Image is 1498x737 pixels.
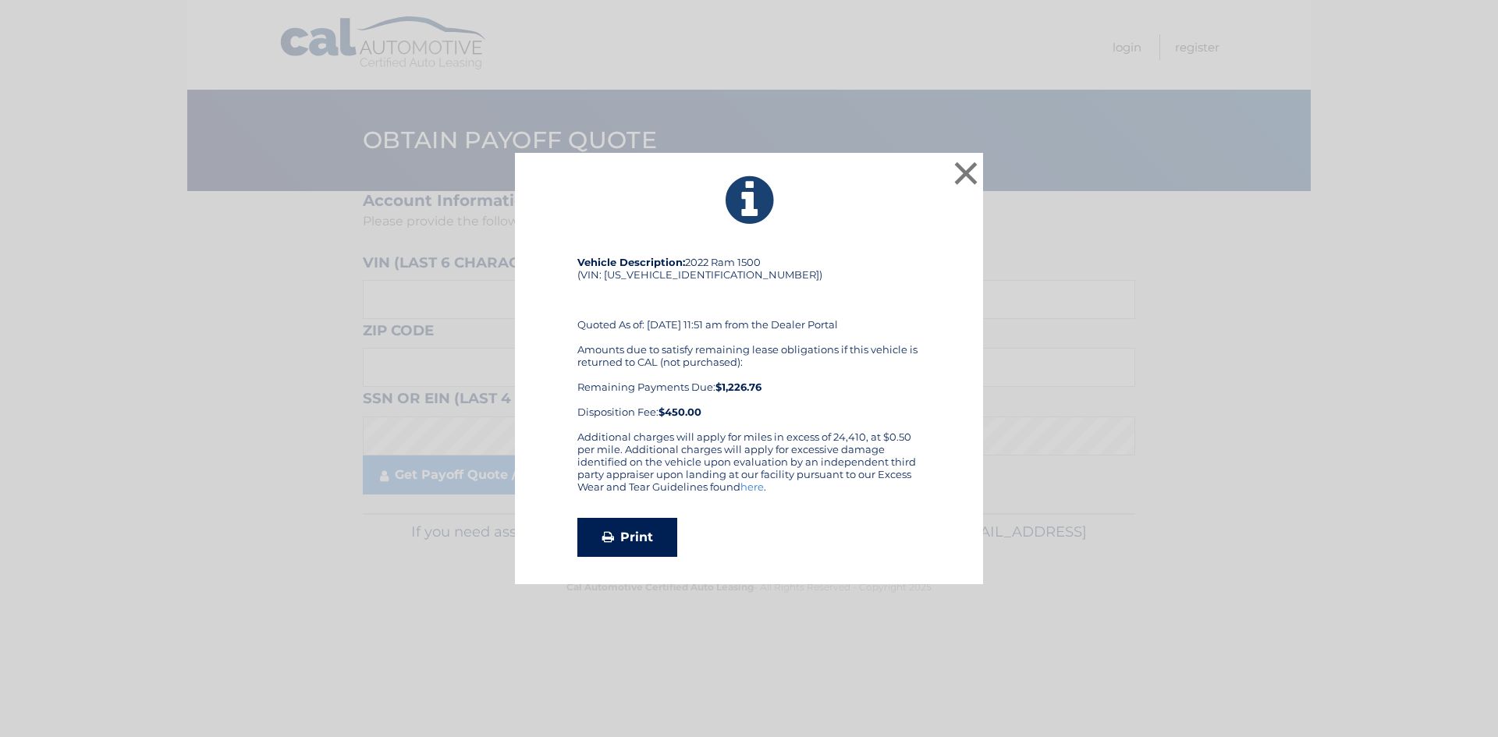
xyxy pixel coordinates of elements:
div: Amounts due to satisfy remaining lease obligations if this vehicle is returned to CAL (not purcha... [577,343,921,418]
strong: Vehicle Description: [577,256,685,268]
div: Additional charges will apply for miles in excess of 24,410, at $0.50 per mile. Additional charge... [577,431,921,505]
strong: $450.00 [658,406,701,418]
div: 2022 Ram 1500 (VIN: [US_VEHICLE_IDENTIFICATION_NUMBER]) Quoted As of: [DATE] 11:51 am from the De... [577,256,921,431]
a: here [740,480,764,493]
b: $1,226.76 [715,381,761,393]
a: Print [577,518,677,557]
button: × [950,158,982,189]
